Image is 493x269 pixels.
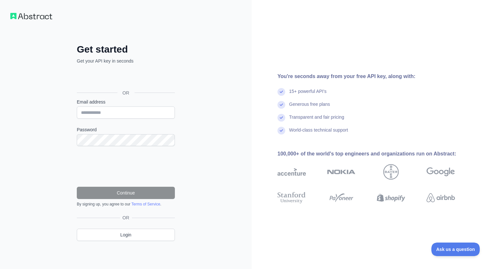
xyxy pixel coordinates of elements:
[277,150,476,158] div: 100,000+ of the world's top engineers and organizations run on Abstract:
[327,191,356,205] img: payoneer
[10,13,52,19] img: Workflow
[277,191,306,205] img: stanford university
[289,114,344,127] div: Transparent and fair pricing
[377,191,405,205] img: shopify
[77,229,175,241] a: Login
[117,90,135,96] span: OR
[77,58,175,64] p: Get your API key in seconds
[427,191,455,205] img: airbnb
[77,154,175,179] iframe: reCAPTCHA
[327,164,356,180] img: nokia
[383,164,399,180] img: bayer
[77,187,175,199] button: Continue
[277,164,306,180] img: accenture
[289,127,348,140] div: World-class technical support
[289,101,330,114] div: Generous free plans
[277,88,285,96] img: check mark
[277,73,476,80] div: You're seconds away from your free API key, along with:
[74,71,177,85] iframe: Sign in with Google Button
[77,202,175,207] div: By signing up, you agree to our .
[289,88,327,101] div: 15+ powerful API's
[131,202,160,206] a: Terms of Service
[120,214,132,221] span: OR
[431,243,480,256] iframe: Toggle Customer Support
[77,44,175,55] h2: Get started
[277,114,285,122] img: check mark
[277,127,285,134] img: check mark
[77,99,175,105] label: Email address
[77,126,175,133] label: Password
[427,164,455,180] img: google
[277,101,285,109] img: check mark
